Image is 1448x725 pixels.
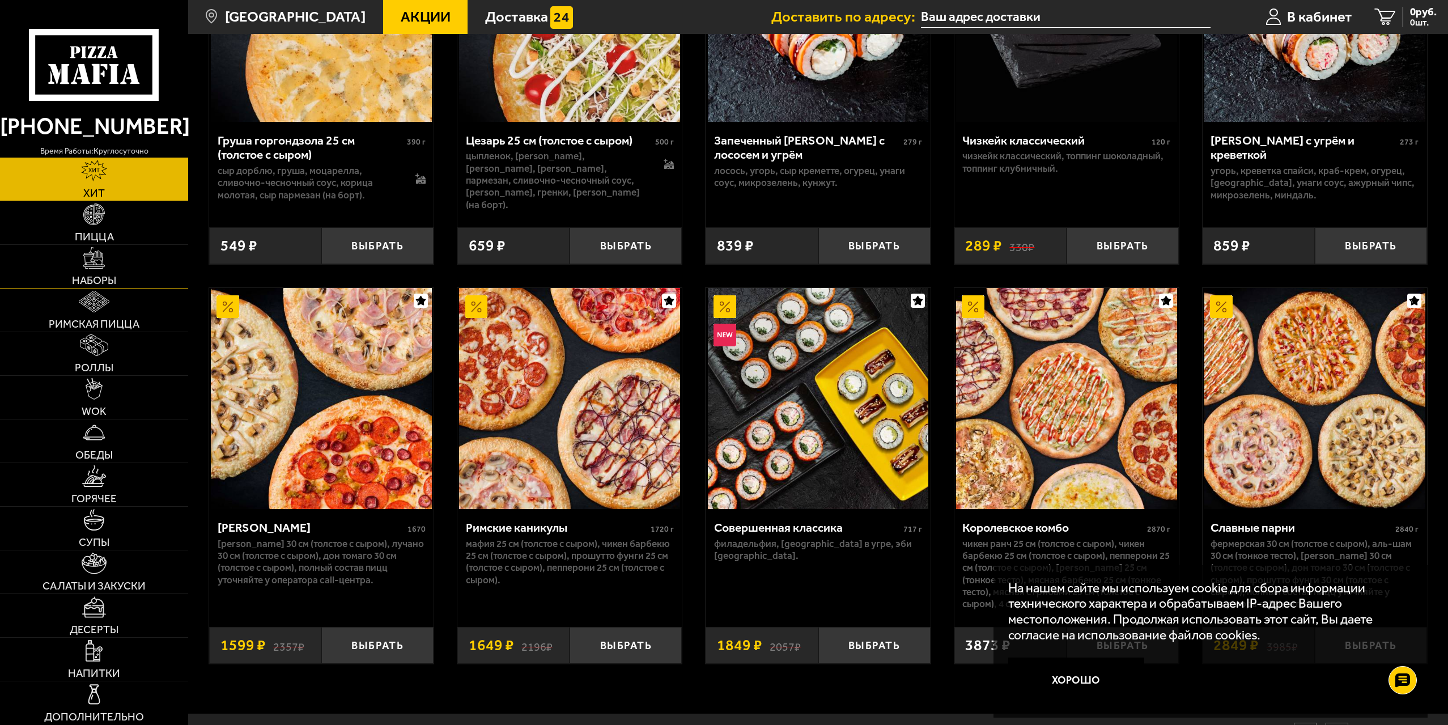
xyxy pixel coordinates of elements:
p: Фермерская 30 см (толстое с сыром), Аль-Шам 30 см (тонкое тесто), [PERSON_NAME] 30 см (толстое с ... [1211,538,1419,610]
button: Выбрать [321,227,434,264]
span: 2870 г [1147,524,1170,534]
button: Выбрать [1315,227,1427,264]
input: Ваш адрес доставки [921,7,1211,28]
span: 289 ₽ [965,238,1002,253]
span: [GEOGRAPHIC_DATA] [225,10,366,24]
p: сыр дорблю, груша, моцарелла, сливочно-чесночный соус, корица молотая, сыр пармезан (на борт). [218,165,400,201]
s: 2196 ₽ [521,638,553,653]
p: Филадельфия, [GEOGRAPHIC_DATA] в угре, Эби [GEOGRAPHIC_DATA]. [714,538,922,562]
span: 1599 ₽ [220,638,266,653]
span: 1670 [407,524,426,534]
span: 3873 ₽ [965,638,1010,653]
div: Славные парни [1211,520,1392,535]
img: Новинка [714,324,736,346]
span: 390 г [407,137,426,147]
img: Акционный [1210,295,1233,318]
span: 839 ₽ [717,238,754,253]
p: угорь, креветка спайси, краб-крем, огурец, [GEOGRAPHIC_DATA], унаги соус, ажурный чипс, микрозеле... [1211,165,1419,201]
img: Акционный [216,295,239,318]
s: 2357 ₽ [273,638,304,653]
img: Хет Трик [211,288,432,509]
img: Королевское комбо [956,288,1177,509]
span: 859 ₽ [1213,238,1250,253]
span: 279 г [903,137,922,147]
img: Римские каникулы [459,288,680,509]
span: 1649 ₽ [469,638,514,653]
p: цыпленок, [PERSON_NAME], [PERSON_NAME], [PERSON_NAME], пармезан, сливочно-чесночный соус, [PERSON... [466,150,648,210]
span: Горячее [71,493,117,504]
p: [PERSON_NAME] 30 см (толстое с сыром), Лучано 30 см (толстое с сыром), Дон Томаго 30 см (толстое ... [218,538,426,586]
p: На нашем сайте мы используем cookie для сбора информации технического характера и обрабатываем IP... [1008,580,1405,643]
span: Обеды [75,450,113,460]
img: Акционный [962,295,984,318]
span: Супы [79,537,109,548]
p: Мафия 25 см (толстое с сыром), Чикен Барбекю 25 см (толстое с сыром), Прошутто Фунги 25 см (толст... [466,538,674,586]
span: 120 г [1152,137,1170,147]
button: Выбрать [818,627,931,664]
a: АкционныйНовинкаСовершенная классика [706,288,930,509]
img: Славные парни [1204,288,1425,509]
s: 2057 ₽ [770,638,801,653]
div: Цезарь 25 см (толстое с сыром) [466,133,652,148]
button: Выбрать [570,627,682,664]
span: Хит [83,188,105,198]
span: Акции [401,10,451,24]
span: 1720 г [651,524,674,534]
a: АкционныйРимские каникулы [457,288,682,509]
span: 500 г [655,137,674,147]
span: 273 г [1400,137,1419,147]
div: Римские каникулы [466,520,648,535]
img: Акционный [465,295,488,318]
span: 0 руб. [1410,7,1437,18]
span: Наборы [72,275,116,286]
span: 1849 ₽ [717,638,762,653]
button: Хорошо [1008,658,1144,703]
img: 15daf4d41897b9f0e9f617042186c801.svg [550,6,573,29]
span: 717 г [903,524,922,534]
span: Доставка [485,10,548,24]
div: Чизкейк классический [962,133,1149,148]
span: Напитки [68,668,120,679]
div: Запеченный [PERSON_NAME] с лососем и угрём [714,133,901,162]
span: 659 ₽ [469,238,506,253]
span: Дополнительно [44,711,144,722]
s: 330 ₽ [1009,238,1034,253]
div: Совершенная классика [714,520,901,535]
a: АкционныйСлавные парни [1203,288,1427,509]
span: Салаты и закуски [43,580,146,591]
span: 549 ₽ [220,238,257,253]
button: Выбрать [1067,227,1179,264]
span: 0 шт. [1410,18,1437,27]
p: Чизкейк классический, топпинг шоколадный, топпинг клубничный. [962,150,1170,175]
div: [PERSON_NAME] [218,520,405,535]
span: Роллы [75,362,113,373]
img: Совершенная классика [708,288,929,509]
span: 2840 г [1395,524,1419,534]
button: Выбрать [321,627,434,664]
span: WOK [82,406,107,417]
span: Римская пицца [49,319,139,329]
button: Выбрать [570,227,682,264]
p: Чикен Ранч 25 см (толстое с сыром), Чикен Барбекю 25 см (толстое с сыром), Пепперони 25 см (толст... [962,538,1170,610]
a: АкционныйХет Трик [209,288,434,509]
span: В кабинет [1287,10,1352,24]
button: Выбрать [818,227,931,264]
span: Пицца [75,231,114,242]
div: Королевское комбо [962,520,1144,535]
span: Десерты [70,624,118,635]
div: [PERSON_NAME] с угрём и креветкой [1211,133,1397,162]
span: Доставить по адресу: [771,10,921,24]
p: лосось, угорь, Сыр креметте, огурец, унаги соус, микрозелень, кунжут. [714,165,922,189]
div: Груша горгондзола 25 см (толстое с сыром) [218,133,404,162]
img: Акционный [714,295,736,318]
a: АкционныйКоролевское комбо [954,288,1179,509]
